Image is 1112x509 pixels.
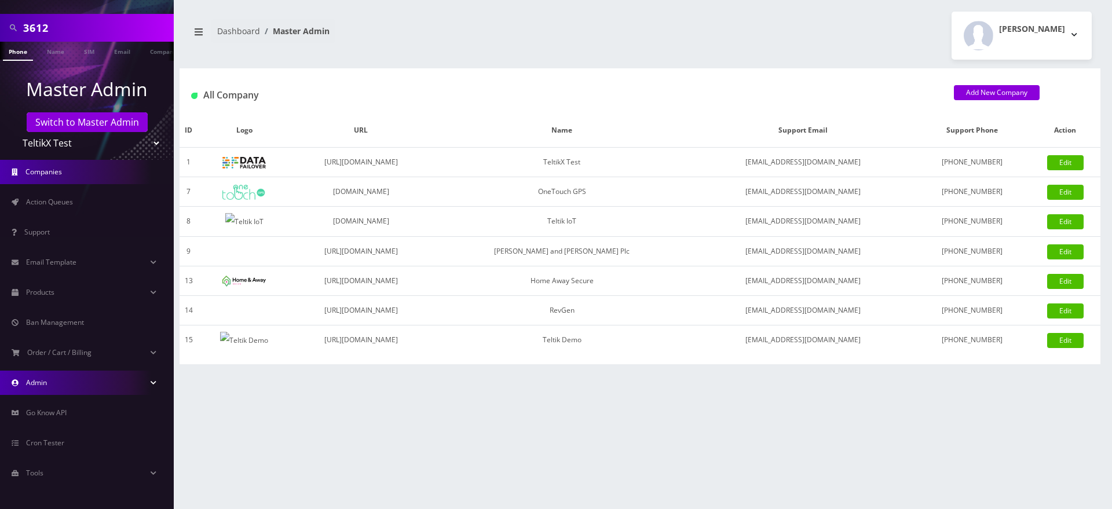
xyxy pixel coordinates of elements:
[180,113,198,148] th: ID
[27,112,148,132] a: Switch to Master Admin
[1047,214,1084,229] a: Edit
[913,295,1030,325] td: [PHONE_NUMBER]
[290,325,431,354] td: [URL][DOMAIN_NAME]
[913,207,1030,237] td: [PHONE_NUMBER]
[180,177,198,207] td: 7
[188,19,631,52] nav: breadcrumb
[692,113,913,148] th: Support Email
[431,325,692,354] td: Teltik Demo
[913,325,1030,354] td: [PHONE_NUMBER]
[180,325,198,354] td: 15
[692,148,913,177] td: [EMAIL_ADDRESS][DOMAIN_NAME]
[913,236,1030,266] td: [PHONE_NUMBER]
[26,468,43,478] span: Tools
[913,177,1030,207] td: [PHONE_NUMBER]
[27,347,92,357] span: Order / Cart / Billing
[180,207,198,237] td: 8
[1047,333,1084,348] a: Edit
[290,295,431,325] td: [URL][DOMAIN_NAME]
[431,266,692,295] td: Home Away Secure
[290,266,431,295] td: [URL][DOMAIN_NAME]
[26,317,84,327] span: Ban Management
[191,90,937,101] h1: All Company
[1047,155,1084,170] a: Edit
[290,207,431,237] td: [DOMAIN_NAME]
[24,227,50,237] span: Support
[198,113,290,148] th: Logo
[41,42,70,60] a: Name
[26,257,76,267] span: Email Template
[26,438,64,448] span: Cron Tester
[23,17,171,39] input: Search in Company
[1047,303,1084,318] a: Edit
[431,295,692,325] td: RevGen
[692,266,913,295] td: [EMAIL_ADDRESS][DOMAIN_NAME]
[26,287,54,297] span: Products
[217,25,260,36] a: Dashboard
[692,325,913,354] td: [EMAIL_ADDRESS][DOMAIN_NAME]
[220,332,268,349] img: Teltik Demo
[290,113,431,148] th: URL
[692,207,913,237] td: [EMAIL_ADDRESS][DOMAIN_NAME]
[222,185,266,200] img: OneTouch GPS
[431,236,692,266] td: [PERSON_NAME] and [PERSON_NAME] Plc
[78,42,100,60] a: SIM
[913,148,1030,177] td: [PHONE_NUMBER]
[1047,274,1084,289] a: Edit
[191,93,197,99] img: All Company
[25,167,62,177] span: Companies
[3,42,33,61] a: Phone
[913,113,1030,148] th: Support Phone
[1047,244,1084,259] a: Edit
[431,113,692,148] th: Name
[180,236,198,266] td: 9
[290,236,431,266] td: [URL][DOMAIN_NAME]
[108,42,136,60] a: Email
[954,85,1040,100] a: Add New Company
[180,295,198,325] td: 14
[225,213,264,230] img: Teltik IoT
[1047,185,1084,200] a: Edit
[692,236,913,266] td: [EMAIL_ADDRESS][DOMAIN_NAME]
[290,148,431,177] td: [URL][DOMAIN_NAME]
[692,177,913,207] td: [EMAIL_ADDRESS][DOMAIN_NAME]
[999,24,1065,34] h2: [PERSON_NAME]
[260,25,330,37] li: Master Admin
[180,148,198,177] td: 1
[222,157,266,169] img: TeltikX Test
[692,295,913,325] td: [EMAIL_ADDRESS][DOMAIN_NAME]
[222,276,266,287] img: Home Away Secure
[913,266,1030,295] td: [PHONE_NUMBER]
[431,177,692,207] td: OneTouch GPS
[1030,113,1100,148] th: Action
[26,197,73,207] span: Action Queues
[431,207,692,237] td: Teltik IoT
[431,148,692,177] td: TeltikX Test
[26,408,67,418] span: Go Know API
[26,378,47,387] span: Admin
[290,177,431,207] td: [DOMAIN_NAME]
[952,12,1092,60] button: [PERSON_NAME]
[144,42,183,60] a: Company
[180,266,198,295] td: 13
